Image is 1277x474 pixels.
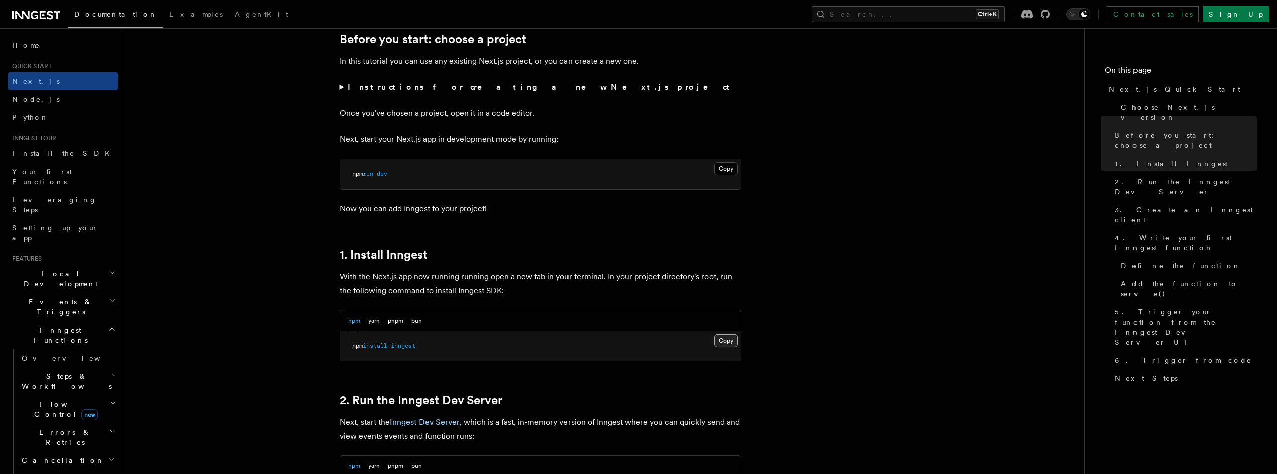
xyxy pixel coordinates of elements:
a: Before you start: choose a project [340,32,526,46]
span: Next Steps [1115,373,1178,383]
span: Steps & Workflows [18,371,112,391]
button: Steps & Workflows [18,367,118,395]
a: 4. Write your first Inngest function [1111,229,1257,257]
span: Home [12,40,40,50]
span: Examples [169,10,223,18]
a: AgentKit [229,3,294,27]
span: Choose Next.js version [1121,102,1257,122]
summary: Instructions for creating a new Next.js project [340,80,741,94]
a: Documentation [68,3,163,28]
span: 6. Trigger from code [1115,355,1252,365]
span: run [363,170,373,177]
p: Now you can add Inngest to your project! [340,202,741,216]
span: 1. Install Inngest [1115,159,1228,169]
span: Leveraging Steps [12,196,97,214]
span: 4. Write your first Inngest function [1115,233,1257,253]
button: Toggle dark mode [1066,8,1090,20]
a: 6. Trigger from code [1111,351,1257,369]
a: Define the function [1117,257,1257,275]
span: Documentation [74,10,157,18]
a: 5. Trigger your function from the Inngest Dev Server UI [1111,303,1257,351]
span: 3. Create an Inngest client [1115,205,1257,225]
strong: Instructions for creating a new Next.js project [348,82,734,92]
a: Examples [163,3,229,27]
span: Define the function [1121,261,1241,271]
p: Next, start the , which is a fast, in-memory version of Inngest where you can quickly send and vi... [340,415,741,443]
button: Inngest Functions [8,321,118,349]
a: 2. Run the Inngest Dev Server [340,393,502,407]
p: With the Next.js app now running running open a new tab in your terminal. In your project directo... [340,270,741,298]
a: Leveraging Steps [8,191,118,219]
a: Contact sales [1107,6,1199,22]
button: npm [348,310,360,331]
span: 5. Trigger your function from the Inngest Dev Server UI [1115,307,1257,347]
span: Errors & Retries [18,427,109,447]
a: 2. Run the Inngest Dev Server [1111,173,1257,201]
button: Cancellation [18,451,118,469]
button: yarn [368,310,380,331]
span: Cancellation [18,455,104,465]
span: Before you start: choose a project [1115,130,1257,150]
a: Setting up your app [8,219,118,247]
span: Quick start [8,62,52,70]
a: Home [8,36,118,54]
button: pnpm [388,310,403,331]
a: 3. Create an Inngest client [1111,201,1257,229]
span: Flow Control [18,399,110,419]
button: Copy [714,334,738,347]
span: install [363,342,387,349]
button: Flow Controlnew [18,395,118,423]
span: dev [377,170,387,177]
span: Python [12,113,49,121]
span: Overview [22,354,125,362]
span: Inngest tour [8,134,56,142]
a: 1. Install Inngest [1111,154,1257,173]
a: Python [8,108,118,126]
a: 1. Install Inngest [340,248,428,262]
span: Setting up your app [12,224,98,242]
a: Inngest Dev Server [390,417,460,427]
span: Add the function to serve() [1121,279,1257,299]
p: Next, start your Next.js app in development mode by running: [340,132,741,146]
button: Errors & Retries [18,423,118,451]
a: Before you start: choose a project [1111,126,1257,154]
a: Overview [18,349,118,367]
a: Next.js [8,72,118,90]
button: Search...Ctrl+K [812,6,1005,22]
span: Local Development [8,269,109,289]
button: bun [411,310,422,331]
a: Sign Up [1203,6,1269,22]
button: Local Development [8,265,118,293]
a: Add the function to serve() [1117,275,1257,303]
span: Inngest Functions [8,325,108,345]
button: Copy [714,162,738,175]
span: inngest [391,342,415,349]
span: npm [352,170,363,177]
span: Events & Triggers [8,297,109,317]
span: 2. Run the Inngest Dev Server [1115,177,1257,197]
a: Node.js [8,90,118,108]
a: Next Steps [1111,369,1257,387]
span: Install the SDK [12,149,116,157]
a: Install the SDK [8,144,118,163]
span: Node.js [12,95,60,103]
a: Your first Functions [8,163,118,191]
span: npm [352,342,363,349]
kbd: Ctrl+K [976,9,999,19]
button: Events & Triggers [8,293,118,321]
p: In this tutorial you can use any existing Next.js project, or you can create a new one. [340,54,741,68]
span: Next.js Quick Start [1109,84,1240,94]
h4: On this page [1105,64,1257,80]
span: new [81,409,98,420]
span: Next.js [12,77,60,85]
span: Features [8,255,42,263]
a: Choose Next.js version [1117,98,1257,126]
a: Next.js Quick Start [1105,80,1257,98]
span: Your first Functions [12,168,72,186]
p: Once you've chosen a project, open it in a code editor. [340,106,741,120]
span: AgentKit [235,10,288,18]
